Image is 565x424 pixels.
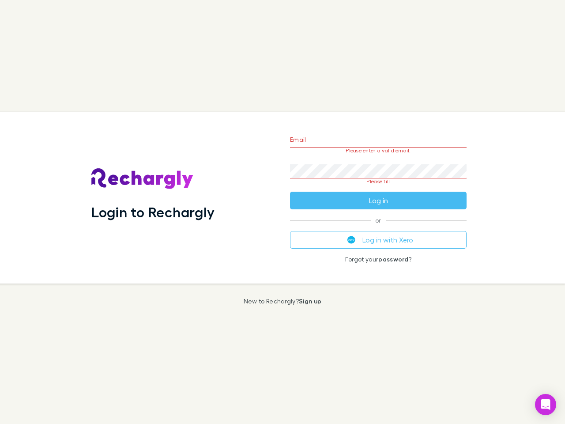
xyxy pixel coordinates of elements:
button: Log in [290,192,467,209]
p: Forgot your ? [290,256,467,263]
a: password [378,255,408,263]
p: Please enter a valid email. [290,148,467,154]
img: Rechargly's Logo [91,168,194,189]
h1: Login to Rechargly [91,204,215,220]
p: New to Rechargly? [244,298,322,305]
div: Open Intercom Messenger [535,394,556,415]
p: Please fill [290,178,467,185]
a: Sign up [299,297,321,305]
img: Xero's logo [347,236,355,244]
button: Log in with Xero [290,231,467,249]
